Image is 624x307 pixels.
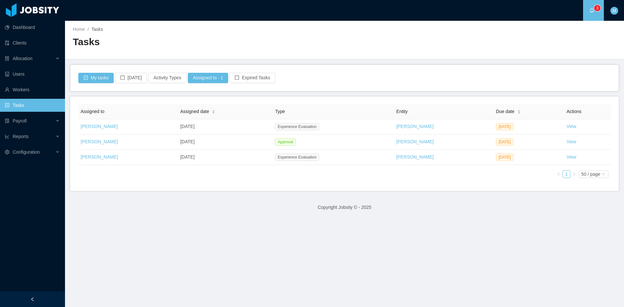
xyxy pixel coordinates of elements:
[496,138,513,146] span: [DATE]
[178,150,273,165] td: [DATE]
[566,124,576,129] a: View
[566,109,581,114] span: Actions
[396,109,408,114] span: Entity
[65,196,624,219] footer: Copyright Jobsity © - 2025
[602,172,605,177] i: icon: down
[178,119,273,134] td: [DATE]
[87,27,89,32] span: /
[517,109,521,111] i: icon: caret-up
[212,109,215,113] div: Sort
[563,170,570,178] li: 1
[13,149,40,155] span: Configuration
[594,5,601,11] sup: 3
[555,170,563,178] li: Previous Page
[396,124,434,129] a: [PERSON_NAME]
[496,108,514,115] span: Due date
[81,124,118,129] a: [PERSON_NAME]
[275,138,295,146] span: Approval
[73,35,344,49] h2: Tasks
[148,73,186,83] button: Activity Types
[5,56,9,61] i: icon: solution
[212,109,215,111] i: icon: caret-up
[188,73,228,83] button: Assigned to · 1
[78,73,114,83] button: icon: check-squareMy tasks
[496,154,513,161] span: [DATE]
[13,56,32,61] span: Allocation
[566,154,576,160] a: View
[5,68,60,81] a: icon: robotUsers
[73,27,85,32] a: Home
[275,109,285,114] span: Type
[566,139,576,144] a: View
[5,21,60,34] a: icon: pie-chartDashboard
[81,109,104,114] span: Assigned to
[275,154,319,161] span: Experience Evaluation
[91,27,103,32] span: Tasks
[5,83,60,96] a: icon: userWorkers
[13,134,29,139] span: Reports
[517,111,521,113] i: icon: caret-down
[81,154,118,160] a: [PERSON_NAME]
[212,111,215,113] i: icon: caret-down
[396,154,434,160] a: [PERSON_NAME]
[570,170,578,178] li: Next Page
[5,134,9,139] i: icon: line-chart
[115,73,147,83] button: icon: border[DATE]
[517,109,521,113] div: Sort
[557,172,561,176] i: icon: left
[5,150,9,154] i: icon: setting
[5,119,9,123] i: icon: file-protect
[13,118,27,123] span: Payroll
[572,172,576,176] i: icon: right
[229,73,275,83] button: icon: borderExpired Tasks
[396,139,434,144] a: [PERSON_NAME]
[612,7,616,15] span: M
[180,108,209,115] span: Assigned date
[563,171,570,178] a: 1
[81,139,118,144] a: [PERSON_NAME]
[590,8,594,13] i: icon: bell
[275,123,319,130] span: Experience Evaluation
[5,99,60,112] a: icon: profileTasks
[496,123,513,130] span: [DATE]
[596,5,599,11] p: 3
[178,134,273,150] td: [DATE]
[581,171,600,178] div: 50 / page
[5,36,60,49] a: icon: auditClients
